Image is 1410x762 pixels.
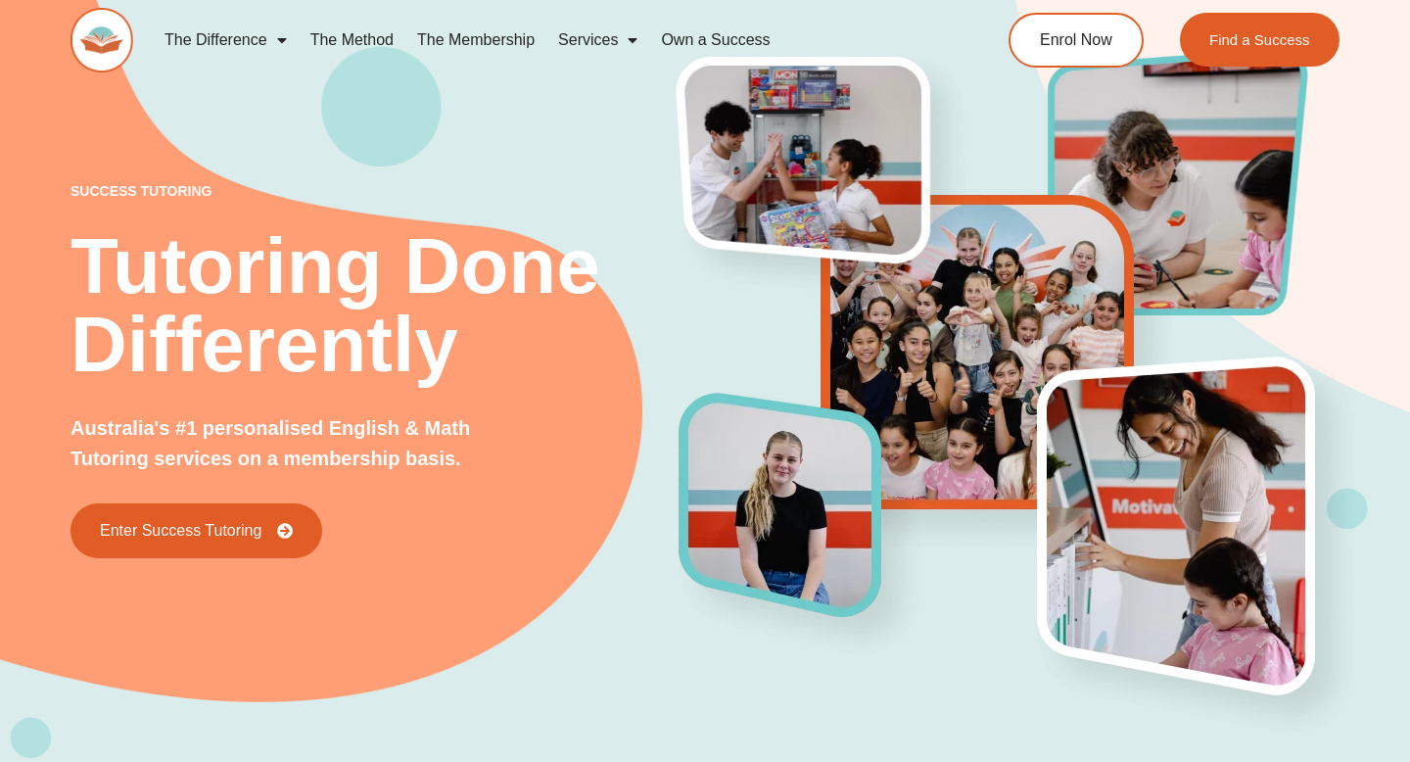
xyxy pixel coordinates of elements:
span: Enrol Now [1040,32,1112,48]
a: The Difference [153,18,299,63]
p: success tutoring [70,184,680,198]
a: The Method [299,18,405,63]
span: Find a Success [1209,32,1310,47]
a: Own a Success [649,18,781,63]
a: The Membership [405,18,546,63]
nav: Menu [153,18,936,63]
a: Enrol Now [1009,13,1144,68]
a: Services [546,18,649,63]
span: Enter Success Tutoring [100,523,261,539]
h2: Tutoring Done Differently [70,227,680,384]
p: Australia's #1 personalised English & Math Tutoring services on a membership basis. [70,413,515,474]
a: Find a Success [1180,13,1339,67]
a: Enter Success Tutoring [70,503,322,558]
